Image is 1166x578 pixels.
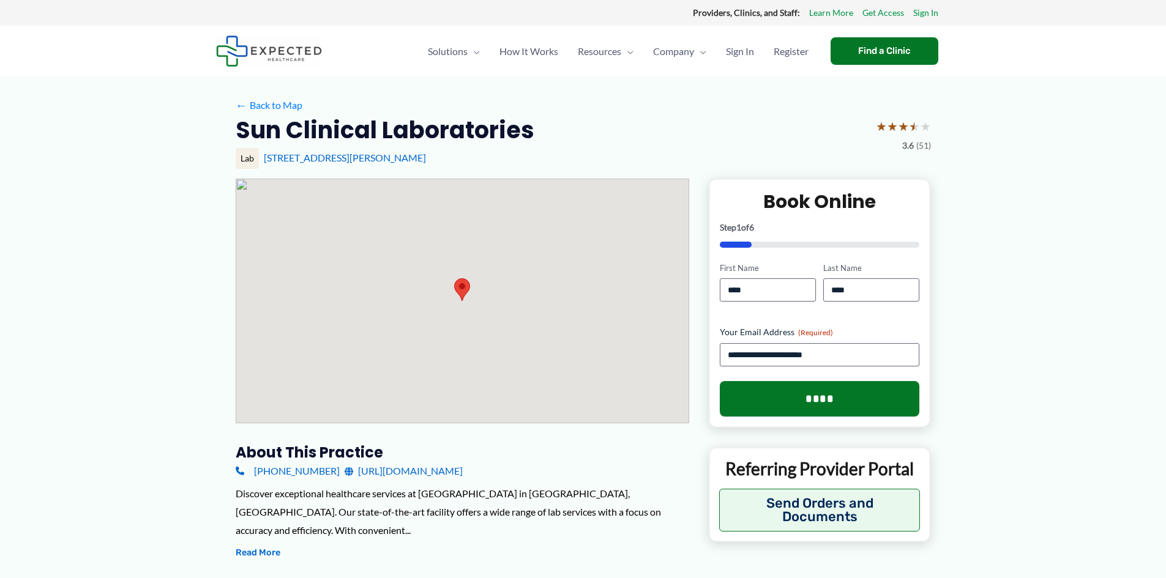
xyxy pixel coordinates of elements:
[578,30,621,73] span: Resources
[774,30,809,73] span: Register
[726,30,754,73] span: Sign In
[418,30,490,73] a: SolutionsMenu Toggle
[716,30,764,73] a: Sign In
[764,30,818,73] a: Register
[236,115,534,145] h2: Sun Clinical Laboratories
[749,222,754,232] span: 6
[898,115,909,138] span: ★
[720,223,920,232] p: Step of
[862,5,904,21] a: Get Access
[693,7,800,18] strong: Providers, Clinics, and Staff:
[916,138,931,154] span: (51)
[499,30,558,73] span: How It Works
[876,115,887,138] span: ★
[490,30,568,73] a: How It Works
[236,96,302,114] a: ←Back to Map
[236,99,247,111] span: ←
[719,458,921,480] p: Referring Provider Portal
[568,30,643,73] a: ResourcesMenu Toggle
[720,190,920,213] h2: Book Online
[236,443,689,462] h3: About this practice
[831,37,938,65] a: Find a Clinic
[809,5,853,21] a: Learn More
[216,35,322,67] img: Expected Healthcare Logo - side, dark font, small
[428,30,468,73] span: Solutions
[694,30,706,73] span: Menu Toggle
[345,462,463,480] a: [URL][DOMAIN_NAME]
[236,148,259,169] div: Lab
[468,30,480,73] span: Menu Toggle
[236,462,340,480] a: [PHONE_NUMBER]
[909,115,920,138] span: ★
[621,30,633,73] span: Menu Toggle
[236,546,280,560] button: Read More
[264,152,426,163] a: [STREET_ADDRESS][PERSON_NAME]
[643,30,716,73] a: CompanyMenu Toggle
[902,138,914,154] span: 3.6
[720,262,816,274] label: First Name
[798,328,833,337] span: (Required)
[418,30,818,73] nav: Primary Site Navigation
[887,115,898,138] span: ★
[719,489,921,532] button: Send Orders and Documents
[720,326,920,338] label: Your Email Address
[736,222,741,232] span: 1
[236,484,689,539] div: Discover exceptional healthcare services at [GEOGRAPHIC_DATA] in [GEOGRAPHIC_DATA], [GEOGRAPHIC_D...
[823,262,919,274] label: Last Name
[913,5,938,21] a: Sign In
[920,115,931,138] span: ★
[653,30,694,73] span: Company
